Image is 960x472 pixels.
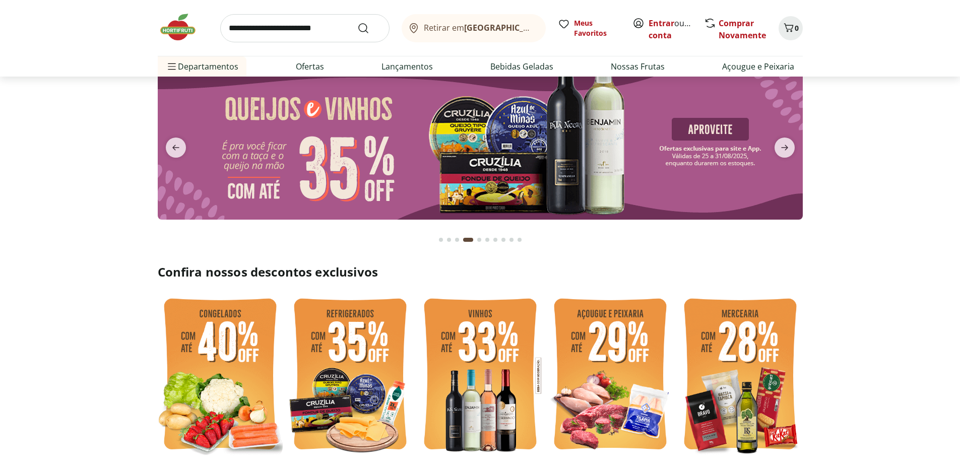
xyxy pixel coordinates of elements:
[611,60,665,73] a: Nossas Frutas
[574,18,620,38] span: Meus Favoritos
[722,60,794,73] a: Açougue e Peixaria
[402,14,546,42] button: Retirar em[GEOGRAPHIC_DATA]/[GEOGRAPHIC_DATA]
[158,63,803,220] img: queijos e vinhos
[418,292,543,459] img: vinho
[220,14,390,42] input: search
[158,138,194,158] button: previous
[491,228,499,252] button: Go to page 7 from fs-carousel
[490,60,553,73] a: Bebidas Geladas
[649,18,704,41] a: Criar conta
[507,228,516,252] button: Go to page 9 from fs-carousel
[357,22,381,34] button: Submit Search
[453,228,461,252] button: Go to page 3 from fs-carousel
[288,292,413,459] img: refrigerados
[483,228,491,252] button: Go to page 6 from fs-carousel
[158,292,283,459] img: feira
[381,60,433,73] a: Lançamentos
[424,23,535,32] span: Retirar em
[548,292,673,459] img: açougue
[779,16,803,40] button: Carrinho
[766,138,803,158] button: next
[166,54,238,79] span: Departamentos
[461,228,475,252] button: Current page from fs-carousel
[678,292,803,459] img: mercearia
[475,228,483,252] button: Go to page 5 from fs-carousel
[464,22,634,33] b: [GEOGRAPHIC_DATA]/[GEOGRAPHIC_DATA]
[296,60,324,73] a: Ofertas
[499,228,507,252] button: Go to page 8 from fs-carousel
[558,18,620,38] a: Meus Favoritos
[719,18,766,41] a: Comprar Novamente
[649,17,693,41] span: ou
[795,23,799,33] span: 0
[445,228,453,252] button: Go to page 2 from fs-carousel
[166,54,178,79] button: Menu
[158,264,803,280] h2: Confira nossos descontos exclusivos
[158,12,208,42] img: Hortifruti
[437,228,445,252] button: Go to page 1 from fs-carousel
[649,18,674,29] a: Entrar
[516,228,524,252] button: Go to page 10 from fs-carousel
